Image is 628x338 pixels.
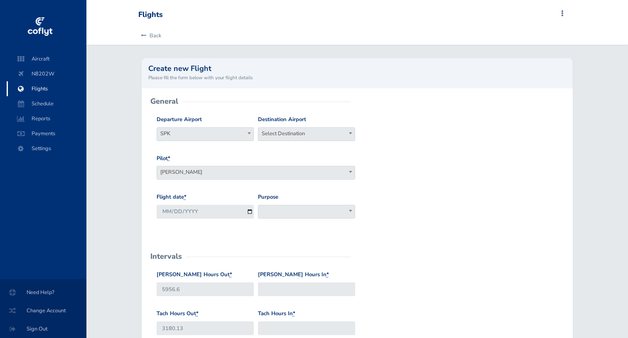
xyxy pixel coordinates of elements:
[258,127,355,141] span: Select Destination
[10,285,76,300] span: Need Help?
[157,193,186,202] label: Flight date
[157,270,232,279] label: [PERSON_NAME] Hours Out
[138,27,161,45] a: Back
[148,74,567,81] small: Please fill the form below with your flight details
[150,97,178,105] h2: General
[10,321,76,336] span: Sign Out
[196,310,199,317] abbr: required
[326,271,329,278] abbr: required
[148,65,567,72] h2: Create new Flight
[15,126,78,141] span: Payments
[15,81,78,96] span: Flights
[293,310,295,317] abbr: required
[157,166,355,180] span: Morgan Dailey
[138,10,163,19] div: Flights
[15,66,78,81] span: N8202W
[157,309,199,318] label: Tach Hours Out
[258,115,306,124] label: Destination Airport
[150,253,182,260] h2: Intervals
[230,271,232,278] abbr: required
[26,15,54,39] img: coflyt logo
[184,193,186,201] abbr: required
[258,193,278,202] label: Purpose
[168,155,170,162] abbr: required
[15,111,78,126] span: Reports
[157,127,254,141] span: SPK
[258,309,295,318] label: Tach Hours In
[15,51,78,66] span: Aircraft
[157,166,355,178] span: Morgan Dailey
[157,154,170,163] label: Pilot
[15,96,78,111] span: Schedule
[258,270,329,279] label: [PERSON_NAME] Hours In
[15,141,78,156] span: Settings
[10,303,76,318] span: Change Account
[157,115,202,124] label: Departure Airport
[258,128,355,139] span: Select Destination
[157,128,253,139] span: SPK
